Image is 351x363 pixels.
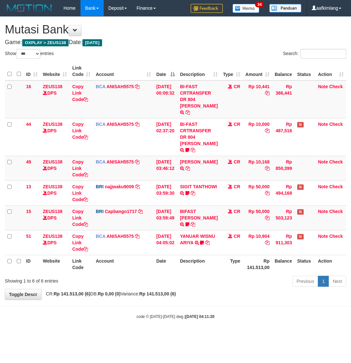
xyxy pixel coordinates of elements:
a: [PERSON_NAME] [180,159,218,164]
th: Status [295,62,316,80]
td: [DATE] 04:05:02 [154,230,177,255]
a: Note [318,234,328,239]
td: BI-FAST CRTRANSFER DR 804 [PERSON_NAME] [177,80,220,118]
td: DPS [40,118,70,156]
h4: Game: Date: [5,39,346,46]
a: SIGIT TANTHOWI [180,184,217,189]
a: Copy BIFAST ANTONIUS GAG to clipboard [191,222,195,227]
a: Copy Rp 10,000 to clipboard [265,128,270,133]
td: Rp 10,904 [243,230,272,255]
span: BCA [96,159,105,164]
td: Rp 911,303 [272,230,295,255]
th: Balance [272,62,295,80]
a: Check [329,159,343,164]
a: Copy Link Code [72,209,88,227]
span: BRI [96,184,103,189]
span: CR [234,234,240,239]
a: ANISAH5575 [107,84,134,89]
th: Website: activate to sort column ascending [40,62,70,80]
a: Copy Rp 50,000 to clipboard [265,191,270,196]
select: Showentries [16,49,40,59]
span: 13 [26,184,31,189]
td: Rp 50,000 [243,181,272,205]
a: Capbango1717 [105,209,137,214]
a: Check [329,234,343,239]
a: ANISAH5575 [107,234,134,239]
th: Amount: activate to sort column ascending [243,62,272,80]
span: Has Note [297,184,304,190]
span: BRI [96,209,103,214]
a: 1 [318,276,329,287]
a: BIFAST [PERSON_NAME] [180,209,218,220]
span: BCA [96,84,105,89]
th: Date: activate to sort column descending [154,62,177,80]
th: ID: activate to sort column ascending [24,62,40,80]
td: Rp 50,000 [243,205,272,230]
img: Button%20Memo.svg [232,4,260,13]
th: Link Code: activate to sort column ascending [70,62,93,80]
span: 49 [26,159,31,164]
a: ZEUS138 [43,209,62,214]
th: Website [40,255,70,273]
td: Rp 487,516 [272,118,295,156]
a: Copy Rp 50,000 to clipboard [265,215,270,220]
td: [DATE] 03:59:49 [154,205,177,230]
a: ZEUS138 [43,234,62,239]
td: Rp 10,000 [243,118,272,156]
a: Check [329,84,343,89]
th: Type: activate to sort column ascending [220,62,243,80]
span: [DATE] [82,39,102,46]
a: Note [318,122,328,127]
strong: Rp 141.513,00 (6) [139,291,176,296]
a: Copy Rp 10,168 to clipboard [265,166,270,171]
td: [DATE] 02:37:20 [154,118,177,156]
h1: Mutasi Bank [5,23,346,36]
td: DPS [40,205,70,230]
a: Toggle Descr [5,289,42,300]
a: Copy INA PAUJANAH to clipboard [185,166,190,171]
a: Copy SIGIT TANTHOWI to clipboard [191,191,195,196]
div: Showing 1 to 6 of 6 entries [5,275,141,284]
span: CR [234,209,240,214]
label: Search: [283,49,346,59]
span: Has Note [297,209,304,215]
a: ZEUS138 [43,159,62,164]
td: DPS [40,181,70,205]
td: Rp 850,399 [272,156,295,181]
a: Copy Rp 10,441 to clipboard [265,90,270,96]
a: Copy Link Code [72,84,88,102]
th: Link Code [70,255,93,273]
th: Status [295,255,316,273]
span: OXPLAY > ZEUS138 [22,39,69,46]
a: Next [328,276,346,287]
span: 16 [26,84,31,89]
td: BI-FAST CRTRANSFER DR 804 [PERSON_NAME] [177,118,220,156]
td: [DATE] 03:59:30 [154,181,177,205]
a: ZEUS138 [43,122,62,127]
a: Note [318,184,328,189]
th: Action [315,255,346,273]
td: [DATE] 03:46:12 [154,156,177,181]
a: Copy Link Code [72,184,88,202]
span: BCA [96,234,105,239]
th: Action: activate to sort column ascending [315,62,346,80]
span: CR [234,122,240,127]
th: Date [154,255,177,273]
a: Previous [292,276,318,287]
a: ZEUS138 [43,184,62,189]
a: Copy najjwaku9009 to clipboard [135,184,140,189]
a: Note [318,159,328,164]
a: ANISAH5575 [107,122,134,127]
small: code © [DATE]-[DATE] dwg | [137,314,214,319]
span: 34 [255,2,264,7]
th: Account: activate to sort column ascending [93,62,154,80]
input: Search: [300,49,346,59]
span: 44 [26,122,31,127]
a: Copy YANUAR WISNU ARIYA to clipboard [205,240,210,245]
td: Rp 10,168 [243,156,272,181]
a: Copy Link Code [72,234,88,252]
span: CR [234,159,240,164]
a: Copy Link Code [72,159,88,177]
td: Rp 494,168 [272,181,295,205]
th: Type [220,255,243,273]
